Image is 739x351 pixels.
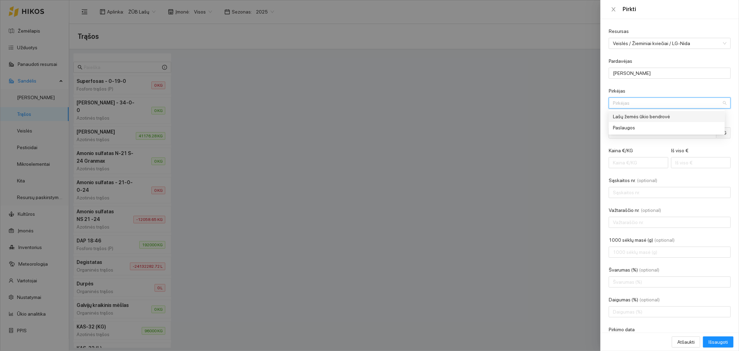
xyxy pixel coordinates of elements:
[671,147,688,154] label: Iš viso €
[609,217,731,228] input: Važtaraščio nr.
[613,124,717,131] div: Paslaugos
[671,157,731,168] input: Iš viso €
[672,336,700,348] button: Atšaukti
[609,87,625,95] label: Pirkėjas
[613,38,717,49] span: Veislės / Žieminiai kviečiai / LG-Nida
[609,247,731,258] input: 1000 sėklų masė (g)
[654,237,675,244] span: (optional)
[641,207,661,214] span: (optional)
[613,113,717,120] div: Lašų žemės ūkio bendrovė
[709,338,728,346] span: Išsaugoti
[609,28,629,35] label: Resursas
[623,6,731,13] div: Pirkti
[609,122,725,133] div: Paslaugos
[609,276,731,288] input: Švarumas (%)
[609,326,635,333] label: Pirkimo data
[613,98,722,108] input: Pirkėjas
[640,296,660,303] span: (optional)
[609,207,661,214] label: Važtaraščio nr.
[609,157,668,168] input: Kaina €/KG
[609,111,725,122] div: Lašų žemės ūkio bendrovė
[609,177,657,184] label: Sąskaitos nr.
[609,296,660,303] label: Daigumas (%)
[609,147,633,154] label: Kaina €/KG
[677,338,695,346] span: Atšaukti
[609,187,731,198] input: Sąskaitos nr.
[611,7,616,12] span: close
[609,237,675,244] label: 1000 sėklų masė (g)
[609,306,731,317] input: Daigumas (%)
[609,58,632,65] label: Pardavėjas
[639,266,659,274] span: (optional)
[609,266,659,274] label: Švarumas (%)
[703,336,733,348] button: Išsaugoti
[637,177,657,184] span: (optional)
[609,68,731,79] input: Pardavėjas
[609,6,618,13] button: Close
